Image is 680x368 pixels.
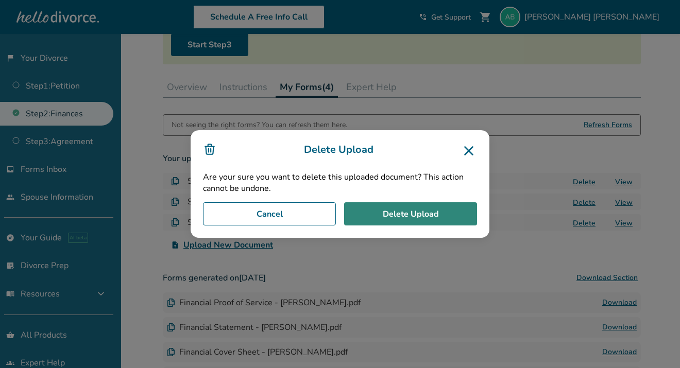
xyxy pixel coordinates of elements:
[203,171,477,194] p: Are your sure you want to delete this uploaded document? This action cannot be undone.
[203,143,216,156] img: icon
[203,202,336,226] button: Cancel
[203,143,477,159] h3: Delete Upload
[344,202,477,226] button: Delete Upload
[628,319,680,368] iframe: Chat Widget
